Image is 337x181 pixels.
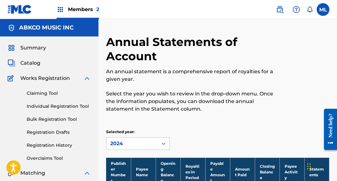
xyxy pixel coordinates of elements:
[8,24,15,32] img: Accounts
[20,74,70,82] span: Works Registration
[8,74,16,82] img: Works Registration
[27,116,91,123] a: Bulk Registration Tool
[293,6,300,13] img: help
[27,103,91,110] a: Individual Registration Tool
[8,44,15,52] img: Summary
[20,169,45,177] span: Matching
[27,142,91,149] a: Registration History
[27,129,91,136] a: Registration Drafts
[96,6,99,12] span: 2
[110,140,154,147] div: 2024
[8,44,46,52] a: SummarySummary
[317,3,329,16] div: User Menu
[276,6,284,13] img: search
[27,155,91,162] a: Overclaims Tool
[8,59,15,67] img: Catalog
[106,68,278,83] p: An annual statement is a comprehensive report of royalties for a given year.
[8,59,40,67] a: CatalogCatalog
[83,74,91,82] img: expand
[106,90,278,113] p: Select the year you wish to review in the drop-down menu. Once the information populates, you can...
[20,59,40,67] span: Catalog
[307,157,311,176] div: Drag
[68,6,99,13] span: Members
[19,24,74,31] h5: ABKCO MUSIC INC
[106,35,278,63] h2: Annual Statements of Account
[8,169,16,177] img: Matching
[273,3,286,16] a: Public Search
[83,169,91,177] img: expand
[319,104,337,155] iframe: Resource Center
[290,3,303,16] div: Help
[20,44,46,52] span: Summary
[8,5,32,14] img: MLC Logo
[27,90,91,97] a: Claiming Tool
[307,6,313,13] div: Notifications
[305,151,337,181] iframe: Chat Widget
[57,6,64,13] img: Top Rightsholders
[106,129,170,135] p: Selected year:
